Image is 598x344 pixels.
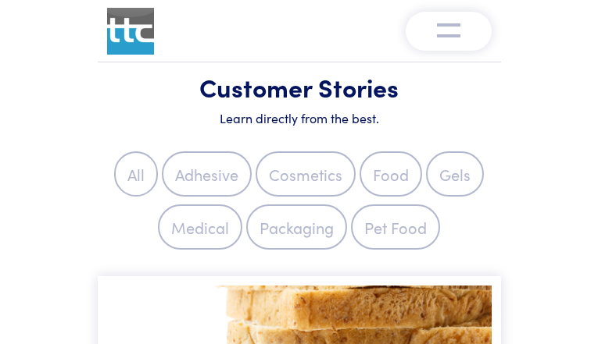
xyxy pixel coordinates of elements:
label: Adhesive [162,151,252,197]
label: Packaging [246,204,347,250]
label: Food [360,151,422,197]
label: Cosmetics [256,151,356,197]
img: menu-v1.0.png [437,20,460,38]
label: Pet Food [351,204,440,250]
label: Medical [158,204,242,250]
img: ttc_logo_1x1_v1.0.png [107,8,154,55]
label: All [114,151,158,197]
button: Toggle navigation [406,12,492,51]
h1: Customer Stories [107,72,492,103]
h6: Learn directly from the best. [107,109,492,126]
label: Gels [426,151,484,197]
